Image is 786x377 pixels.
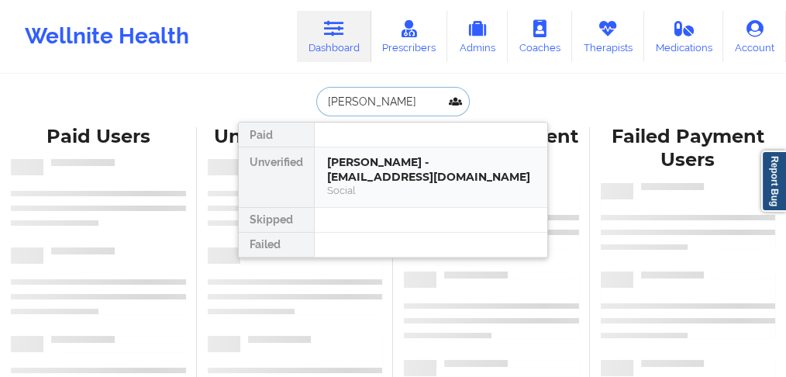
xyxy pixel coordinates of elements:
[239,147,314,208] div: Unverified
[239,123,314,147] div: Paid
[239,208,314,233] div: Skipped
[297,11,371,62] a: Dashboard
[11,125,186,149] div: Paid Users
[239,233,314,258] div: Failed
[761,150,786,212] a: Report Bug
[371,11,448,62] a: Prescribers
[723,11,786,62] a: Account
[601,125,776,173] div: Failed Payment Users
[327,155,535,184] div: [PERSON_NAME] - [EMAIL_ADDRESS][DOMAIN_NAME]
[508,11,572,62] a: Coaches
[208,125,383,149] div: Unverified Users
[572,11,644,62] a: Therapists
[644,11,724,62] a: Medications
[447,11,508,62] a: Admins
[327,184,535,197] div: Social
